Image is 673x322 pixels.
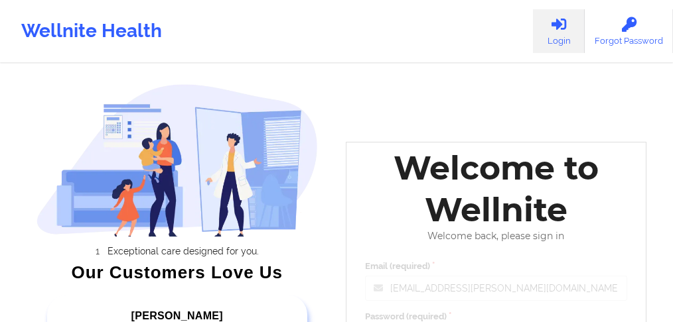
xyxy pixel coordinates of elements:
[585,9,673,53] a: Forgot Password
[37,266,319,279] div: Our Customers Love Us
[131,310,223,321] span: [PERSON_NAME]
[356,147,636,231] div: Welcome to Wellnite
[48,246,318,256] li: Exceptional care designed for you.
[37,83,319,237] img: wellnite-auth-hero_200.c722682e.png
[356,231,636,242] div: Welcome back, please sign in
[533,9,585,53] a: Login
